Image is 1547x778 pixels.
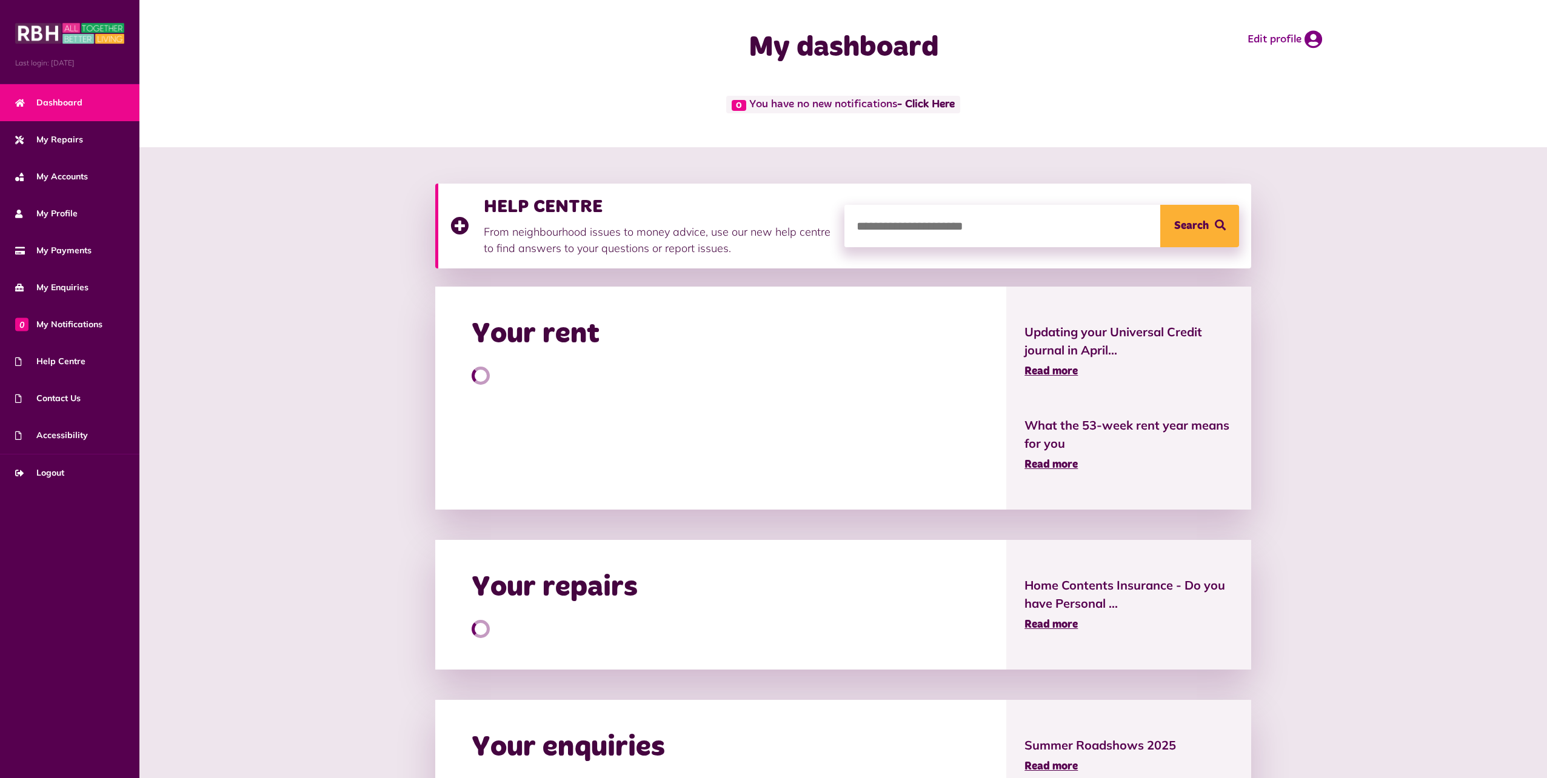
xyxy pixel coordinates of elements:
span: My Notifications [15,318,102,331]
h2: Your rent [472,317,600,352]
a: Summer Roadshows 2025 Read more [1024,736,1233,775]
span: Dashboard [15,96,82,109]
p: From neighbourhood issues to money advice, use our new help centre to find answers to your questi... [484,224,833,256]
h1: My dashboard [601,30,1086,65]
a: What the 53-week rent year means for you Read more [1024,416,1233,473]
span: Summer Roadshows 2025 [1024,736,1233,754]
a: Updating your Universal Credit journal in April... Read more [1024,323,1233,380]
span: My Repairs [15,133,83,146]
span: 0 [15,318,28,331]
a: Home Contents Insurance - Do you have Personal ... Read more [1024,576,1233,633]
h2: Your enquiries [472,730,665,765]
span: My Payments [15,244,92,257]
span: You have no new notifications [726,96,960,113]
span: Search [1174,205,1209,247]
img: MyRBH [15,21,124,45]
span: Read more [1024,619,1078,630]
span: Updating your Universal Credit journal in April... [1024,323,1233,359]
span: Read more [1024,761,1078,772]
a: Edit profile [1248,30,1322,48]
span: Read more [1024,459,1078,470]
span: Help Centre [15,355,85,368]
span: What the 53-week rent year means for you [1024,416,1233,453]
span: 0 [732,100,746,111]
span: Logout [15,467,64,479]
span: Read more [1024,366,1078,377]
span: Accessibility [15,429,88,442]
button: Search [1160,205,1239,247]
span: Contact Us [15,392,81,405]
span: My Profile [15,207,78,220]
span: My Enquiries [15,281,89,294]
span: Home Contents Insurance - Do you have Personal ... [1024,576,1233,613]
a: - Click Here [897,99,955,110]
span: Last login: [DATE] [15,58,124,68]
h2: Your repairs [472,570,638,605]
h3: HELP CENTRE [484,196,833,218]
span: My Accounts [15,170,88,183]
